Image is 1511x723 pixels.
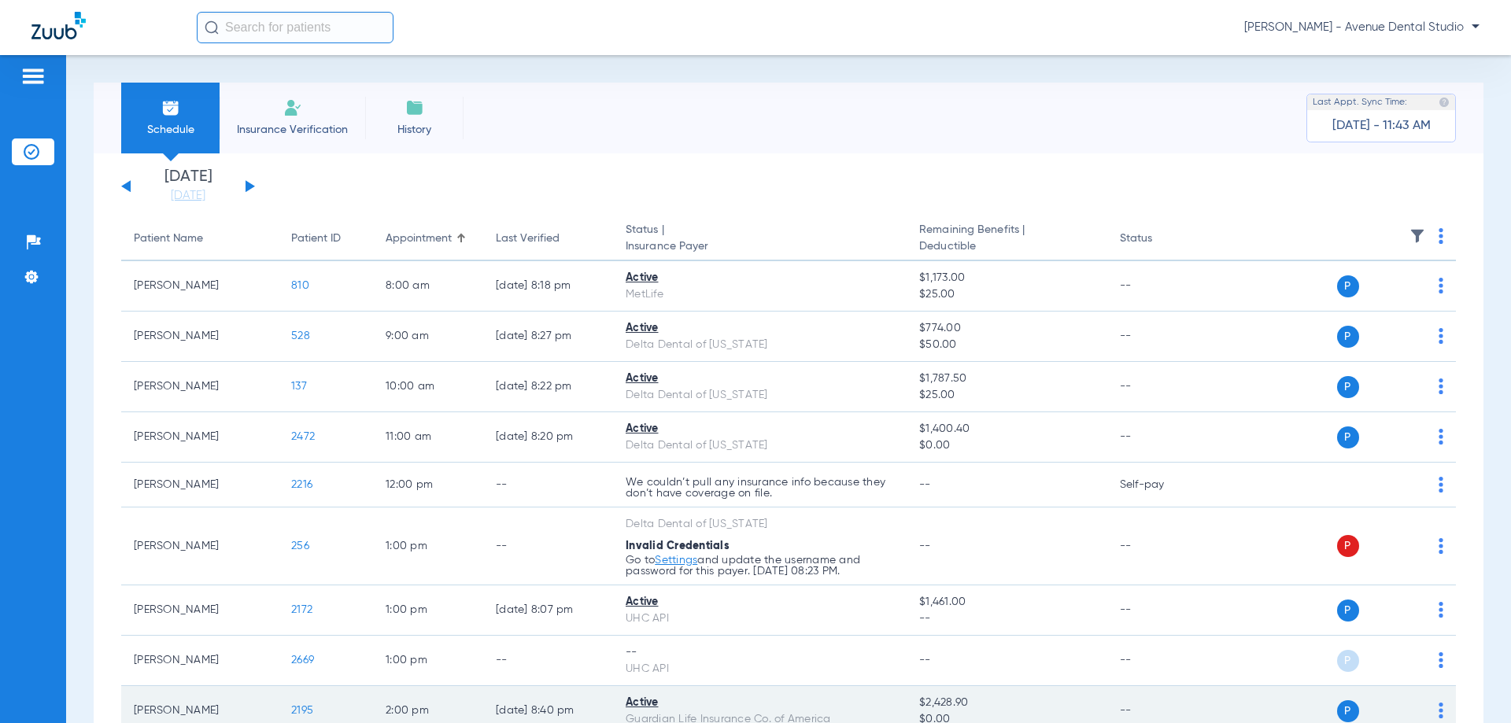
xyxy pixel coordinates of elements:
span: P [1337,376,1359,398]
div: Appointment [386,231,471,247]
div: MetLife [626,286,894,303]
div: Last Verified [496,231,600,247]
div: Active [626,270,894,286]
img: group-dot-blue.svg [1439,429,1443,444]
span: History [377,122,452,138]
div: Delta Dental of [US_STATE] [626,437,894,454]
td: -- [483,507,613,585]
td: [PERSON_NAME] [121,463,279,507]
span: -- [919,655,931,666]
span: $774.00 [919,320,1094,337]
span: $1,461.00 [919,594,1094,610]
td: [DATE] 8:07 PM [483,585,613,636]
span: P [1337,535,1359,557]
td: [DATE] 8:20 PM [483,412,613,463]
div: Active [626,371,894,387]
span: [DATE] - 11:43 AM [1332,118,1431,134]
span: [PERSON_NAME] - Avenue Dental Studio [1244,20,1480,35]
span: P [1337,599,1359,622]
div: Active [626,594,894,610]
td: -- [1107,312,1214,362]
span: 2172 [291,604,312,615]
td: -- [1107,585,1214,636]
td: [DATE] 8:22 PM [483,362,613,412]
img: Schedule [161,98,180,117]
img: Manual Insurance Verification [283,98,302,117]
img: filter.svg [1409,228,1425,244]
th: Remaining Benefits | [907,217,1106,261]
img: group-dot-blue.svg [1439,477,1443,492]
td: [PERSON_NAME] [121,261,279,312]
span: Schedule [133,122,208,138]
div: Patient ID [291,231,360,247]
img: group-dot-blue.svg [1439,538,1443,554]
span: $50.00 [919,337,1094,353]
span: 2472 [291,431,315,442]
span: 2216 [291,479,312,490]
img: Search Icon [205,20,219,35]
span: Last Appt. Sync Time: [1313,94,1407,110]
span: P [1337,426,1359,448]
span: $25.00 [919,387,1094,404]
td: Self-pay [1107,463,1214,507]
span: 137 [291,381,307,392]
li: [DATE] [141,169,235,204]
span: -- [919,479,931,490]
a: Settings [655,555,697,566]
td: 1:00 PM [373,636,483,686]
span: Insurance Verification [231,122,353,138]
span: 2195 [291,705,313,716]
div: Active [626,421,894,437]
td: 8:00 AM [373,261,483,312]
div: Patient Name [134,231,203,247]
span: P [1337,650,1359,672]
input: Search for patients [197,12,393,43]
td: 9:00 AM [373,312,483,362]
iframe: Chat Widget [1432,647,1511,723]
a: [DATE] [141,188,235,204]
span: P [1337,275,1359,297]
th: Status [1107,217,1214,261]
td: -- [1107,261,1214,312]
div: Delta Dental of [US_STATE] [626,387,894,404]
span: Deductible [919,238,1094,255]
span: -- [919,610,1094,627]
div: -- [626,644,894,661]
span: $1,400.40 [919,421,1094,437]
td: [PERSON_NAME] [121,636,279,686]
div: UHC API [626,661,894,677]
span: 810 [291,280,309,291]
th: Status | [613,217,907,261]
span: $1,173.00 [919,270,1094,286]
td: [PERSON_NAME] [121,312,279,362]
td: [DATE] 8:18 PM [483,261,613,312]
span: $0.00 [919,437,1094,454]
img: group-dot-blue.svg [1439,228,1443,244]
div: Patient ID [291,231,341,247]
img: last sync help info [1439,97,1450,108]
td: [PERSON_NAME] [121,362,279,412]
td: 10:00 AM [373,362,483,412]
img: Zuub Logo [31,12,86,39]
td: -- [1107,362,1214,412]
span: 2669 [291,655,314,666]
td: 12:00 PM [373,463,483,507]
td: 1:00 PM [373,507,483,585]
img: group-dot-blue.svg [1439,378,1443,394]
td: -- [1107,412,1214,463]
p: Go to and update the username and password for this payer. [DATE] 08:23 PM. [626,555,894,577]
td: -- [1107,507,1214,585]
td: [DATE] 8:27 PM [483,312,613,362]
div: Patient Name [134,231,266,247]
p: We couldn’t pull any insurance info because they don’t have coverage on file. [626,477,894,499]
div: Delta Dental of [US_STATE] [626,337,894,353]
img: group-dot-blue.svg [1439,278,1443,293]
td: [PERSON_NAME] [121,412,279,463]
img: group-dot-blue.svg [1439,602,1443,618]
div: Last Verified [496,231,560,247]
span: $25.00 [919,286,1094,303]
span: $2,428.90 [919,695,1094,711]
div: Appointment [386,231,452,247]
td: -- [483,463,613,507]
